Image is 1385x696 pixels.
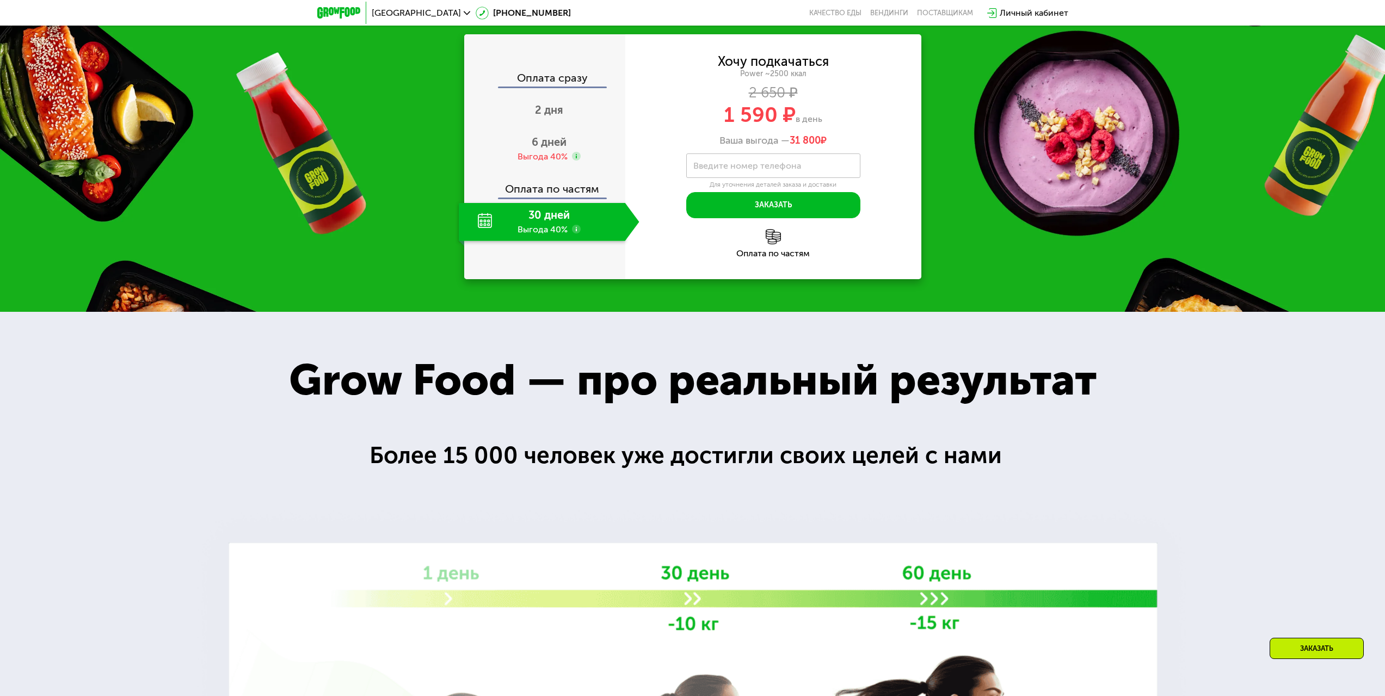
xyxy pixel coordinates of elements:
div: Оплата по частям [465,173,625,198]
div: Оплата по частям [625,249,921,258]
img: l6xcnZfty9opOoJh.png [766,229,781,244]
span: в день [796,114,822,124]
label: Введите номер телефона [693,163,801,169]
div: 2 650 ₽ [625,87,921,99]
button: Заказать [686,192,860,218]
span: ₽ [790,135,827,147]
div: Хочу подкачаться [718,56,829,67]
span: 1 590 ₽ [724,102,796,127]
a: [PHONE_NUMBER] [476,7,571,20]
div: Более 15 000 человек уже достигли своих целей с нами [370,438,1016,473]
a: Качество еды [809,9,861,17]
div: поставщикам [917,9,973,17]
div: Grow Food — про реальный результат [256,347,1129,413]
div: Power ~2500 ккал [625,69,921,79]
div: Для уточнения деталей заказа и доставки [686,181,860,189]
div: Личный кабинет [1000,7,1068,20]
a: Вендинги [870,9,908,17]
div: Оплата сразу [465,72,625,87]
span: 2 дня [535,103,563,116]
span: [GEOGRAPHIC_DATA] [372,9,461,17]
div: Выгода 40% [518,151,568,163]
div: Заказать [1270,638,1364,659]
div: Ваша выгода — [625,135,921,147]
span: 31 800 [790,134,821,146]
span: 6 дней [532,135,567,149]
